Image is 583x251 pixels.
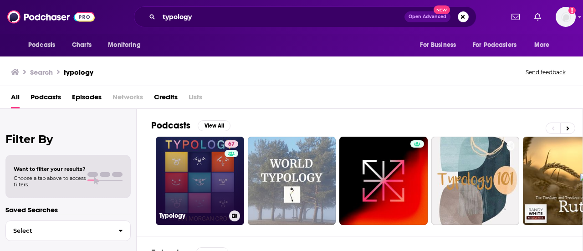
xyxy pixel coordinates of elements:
[420,39,456,51] span: For Business
[473,39,517,51] span: For Podcasters
[159,10,404,24] input: Search podcasts, credits, & more...
[5,133,131,146] h2: Filter By
[531,9,545,25] a: Show notifications dropdown
[22,36,67,54] button: open menu
[6,228,111,234] span: Select
[72,39,92,51] span: Charts
[189,90,202,108] span: Lists
[467,36,530,54] button: open menu
[414,36,467,54] button: open menu
[154,90,178,108] a: Credits
[409,15,446,19] span: Open Advanced
[31,90,61,108] a: Podcasts
[14,166,86,172] span: Want to filter your results?
[198,120,230,131] button: View All
[568,7,576,14] svg: Add a profile image
[66,36,97,54] a: Charts
[156,137,244,225] a: 67Typology
[534,39,550,51] span: More
[5,220,131,241] button: Select
[528,36,561,54] button: open menu
[14,175,86,188] span: Choose a tab above to access filters.
[508,9,523,25] a: Show notifications dropdown
[134,6,476,27] div: Search podcasts, credits, & more...
[434,5,450,14] span: New
[5,205,131,214] p: Saved Searches
[28,39,55,51] span: Podcasts
[556,7,576,27] span: Logged in as amandawoods
[228,140,235,149] span: 67
[72,90,102,108] a: Episodes
[108,39,140,51] span: Monitoring
[556,7,576,27] img: User Profile
[556,7,576,27] button: Show profile menu
[159,212,225,220] h3: Typology
[404,11,450,22] button: Open AdvancedNew
[151,120,190,131] h2: Podcasts
[225,140,238,148] a: 67
[7,8,95,26] img: Podchaser - Follow, Share and Rate Podcasts
[113,90,143,108] span: Networks
[30,68,53,77] h3: Search
[523,68,568,76] button: Send feedback
[11,90,20,108] a: All
[151,120,230,131] a: PodcastsView All
[64,68,93,77] h3: typology
[102,36,152,54] button: open menu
